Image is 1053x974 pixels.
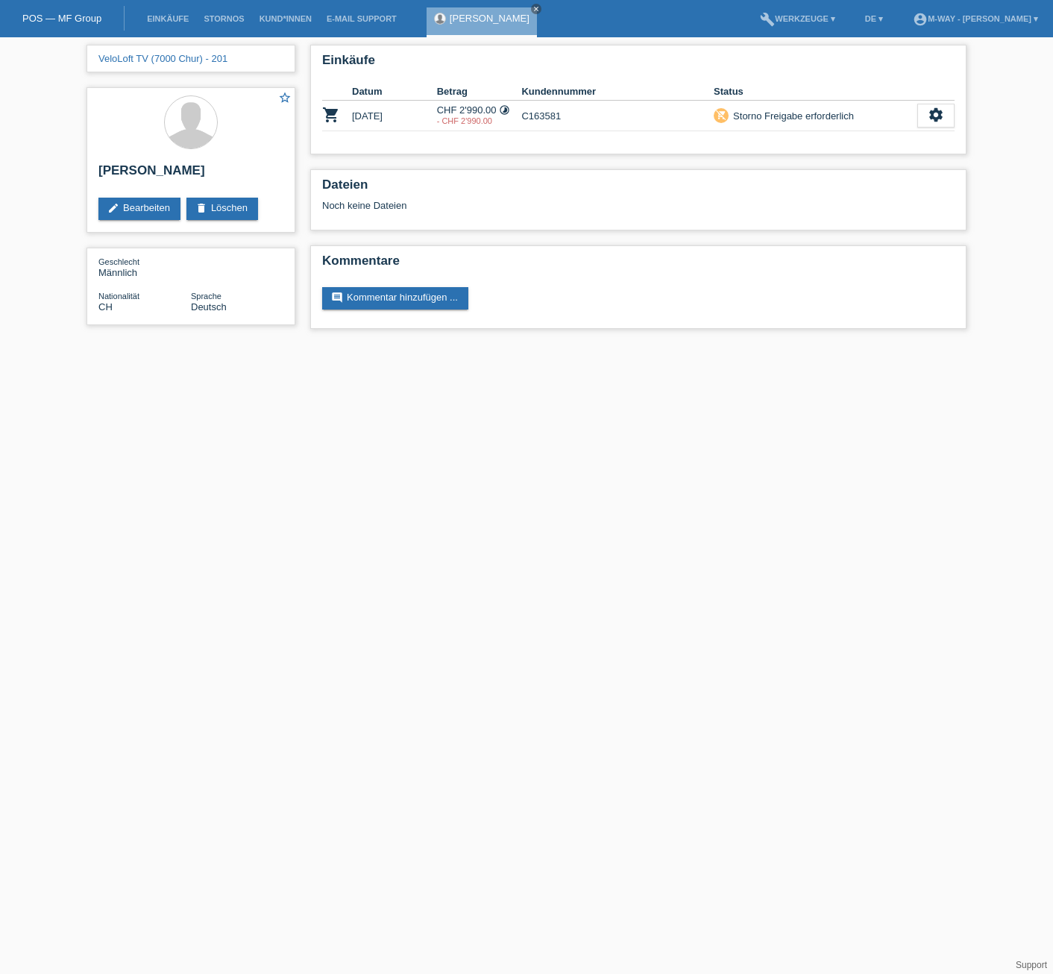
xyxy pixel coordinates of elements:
div: Männlich [98,256,191,278]
span: Geschlecht [98,257,139,266]
i: delete [195,202,207,214]
i: build [760,12,775,27]
td: CHF 2'990.00 [437,101,522,131]
i: Fixe Raten (24 Raten) [499,104,510,116]
div: Storno Freigabe erforderlich [729,108,854,124]
th: Datum [352,83,437,101]
a: DE ▾ [858,14,890,23]
h2: Einkäufe [322,53,955,75]
i: settings [928,107,944,123]
span: Schweiz [98,301,113,312]
a: star_border [278,91,292,107]
span: Nationalität [98,292,139,301]
i: star_border [278,91,292,104]
a: close [531,4,541,14]
i: close [532,5,540,13]
a: VeloLoft TV (7000 Chur) - 201 [98,53,227,64]
a: [PERSON_NAME] [450,13,529,24]
a: buildWerkzeuge ▾ [752,14,843,23]
i: comment [331,292,343,304]
th: Kundennummer [521,83,714,101]
h2: Dateien [322,177,955,200]
i: remove_shopping_cart [716,110,726,120]
a: editBearbeiten [98,198,180,220]
a: POS — MF Group [22,13,101,24]
a: deleteLöschen [186,198,258,220]
i: edit [107,202,119,214]
div: Noch keine Dateien [322,200,778,211]
a: commentKommentar hinzufügen ... [322,287,468,310]
i: POSP00023069 [322,106,340,124]
th: Betrag [437,83,522,101]
a: account_circlem-way - [PERSON_NAME] ▾ [905,14,1046,23]
i: account_circle [913,12,928,27]
h2: [PERSON_NAME] [98,163,283,186]
h2: Kommentare [322,254,955,276]
a: E-Mail Support [319,14,404,23]
td: C163581 [521,101,714,131]
a: Einkäufe [139,14,196,23]
a: Kund*innen [252,14,319,23]
div: 02.09.2025 / Mail von Vera das Velo wurde an Zibatra retourniert [437,116,522,125]
span: Deutsch [191,301,227,312]
td: [DATE] [352,101,437,131]
th: Status [714,83,917,101]
a: Support [1016,960,1047,970]
a: Stornos [196,14,251,23]
span: Sprache [191,292,221,301]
